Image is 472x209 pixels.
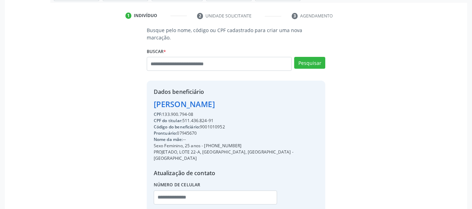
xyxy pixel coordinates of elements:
[154,111,162,117] span: CPF:
[125,13,132,19] div: 1
[147,27,326,41] p: Busque pelo nome, código ou CPF cadastrado para criar uma nova marcação.
[154,180,201,191] label: Número de celular
[154,136,319,143] div: --
[147,46,166,57] label: Buscar
[154,130,319,136] div: 07945670
[134,13,157,19] div: Indivíduo
[154,118,319,124] div: 511.436.824-91
[154,149,319,162] div: PROJETADO, LOTE 22-A, [GEOGRAPHIC_DATA], [GEOGRAPHIC_DATA] - [GEOGRAPHIC_DATA]
[154,124,200,130] span: Código do beneficiário:
[154,130,177,136] span: Prontuário:
[294,57,325,69] button: Pesquisar
[154,118,182,124] span: CPF do titular:
[154,169,319,177] div: Atualização de contato
[154,111,319,118] div: 133.900.794-08
[154,136,183,142] span: Nome da mãe:
[154,88,319,96] div: Dados beneficiário
[154,124,319,130] div: 9001010952
[154,98,319,110] div: [PERSON_NAME]
[154,143,319,149] div: Sexo Feminino, 25 anos - [PHONE_NUMBER]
